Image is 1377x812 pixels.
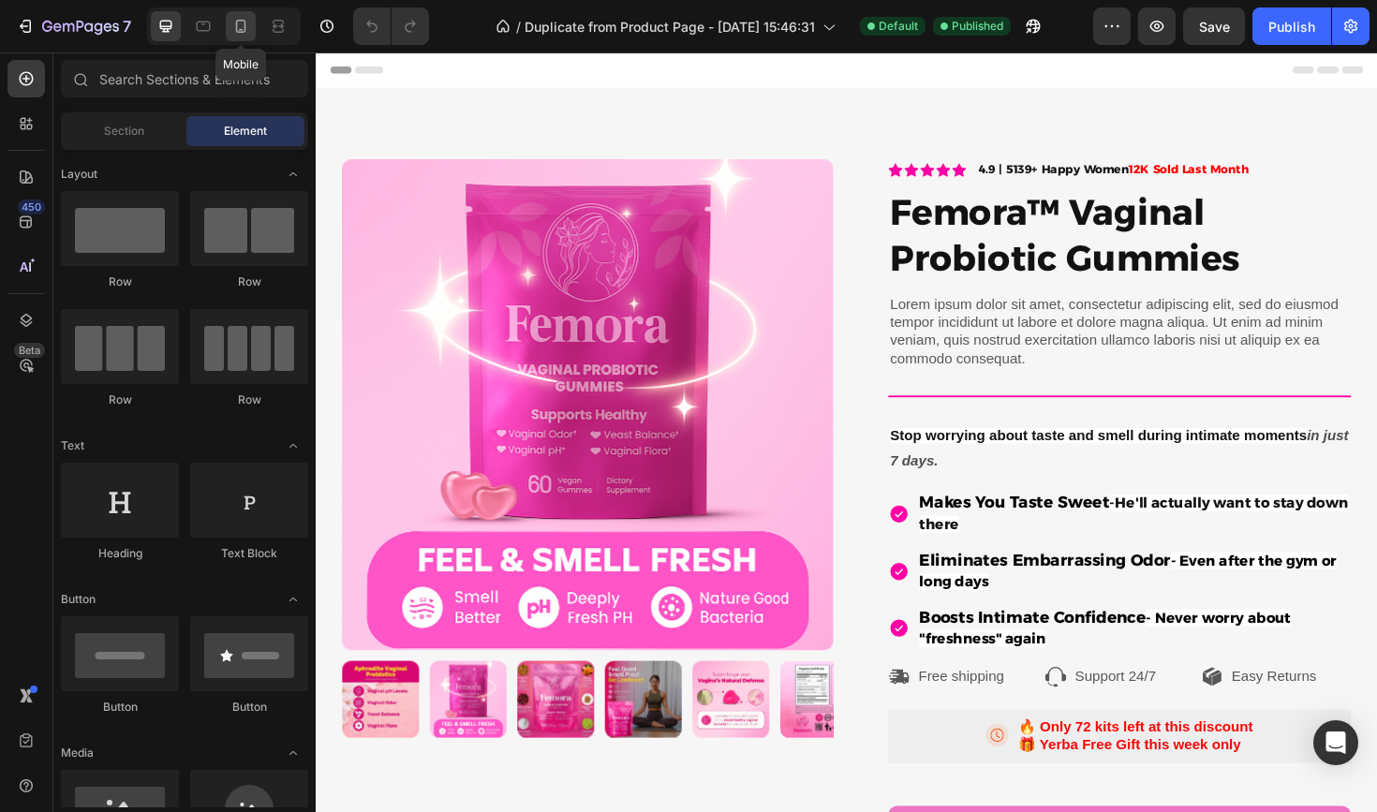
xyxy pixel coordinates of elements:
[639,527,905,548] strong: Eliminates Embarrassing Odor
[61,273,179,290] div: Row
[639,466,840,487] strong: Makes You Taste Sweet
[224,123,267,140] span: Element
[61,437,84,454] span: Text
[639,468,1093,508] span: -
[190,699,308,716] div: Button
[353,7,429,45] div: Undo/Redo
[61,391,179,408] div: Row
[970,652,1059,672] p: Easy Returns
[639,588,879,609] strong: Boosts Intimate Confidence
[1199,19,1230,35] span: Save
[702,116,861,131] strong: 4.9 | 5139+ Happy Women
[61,745,94,761] span: Media
[316,52,1377,812] iframe: Design area
[744,706,992,722] strong: 🔥 Only 72 kits left at this discount
[516,17,521,37] span: /
[952,18,1003,35] span: Published
[190,391,308,408] div: Row
[639,468,1093,508] strong: He'll actually want to stay down there
[1252,7,1331,45] button: Publish
[61,699,179,716] div: Button
[61,60,308,97] input: Search Sections & Elements
[61,545,179,562] div: Heading
[61,591,96,608] span: Button
[879,18,918,35] span: Default
[123,15,131,37] p: 7
[608,398,1049,414] span: Stop worrying about taste and smell during intimate moments
[278,159,308,189] span: Toggle open
[14,343,45,358] div: Beta
[61,166,97,183] span: Layout
[104,123,144,140] span: Section
[190,545,308,562] div: Text Block
[744,725,980,741] strong: 🎁 Yerba Free Gift this week only
[861,116,988,131] strong: 12K Sold Last Month
[606,143,1096,244] h1: Femora™ Vaginal Probiotic Gummies
[278,431,308,461] span: Toggle open
[1313,720,1358,765] div: Open Intercom Messenger
[1183,7,1245,45] button: Save
[608,258,1094,335] p: Lorem ipsum dolor sit amet, consectetur adipiscing elit, sed do eiusmod tempor incididunt ut labo...
[7,7,140,45] button: 7
[525,17,815,37] span: Duplicate from Product Page - [DATE] 15:46:31
[278,584,308,614] span: Toggle open
[278,738,308,768] span: Toggle open
[804,652,890,672] p: Support 24/7
[639,529,1081,568] span: - Even after the gym or long days
[190,273,308,290] div: Row
[18,199,45,214] div: 450
[1268,17,1315,37] div: Publish
[638,652,729,672] p: Free shipping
